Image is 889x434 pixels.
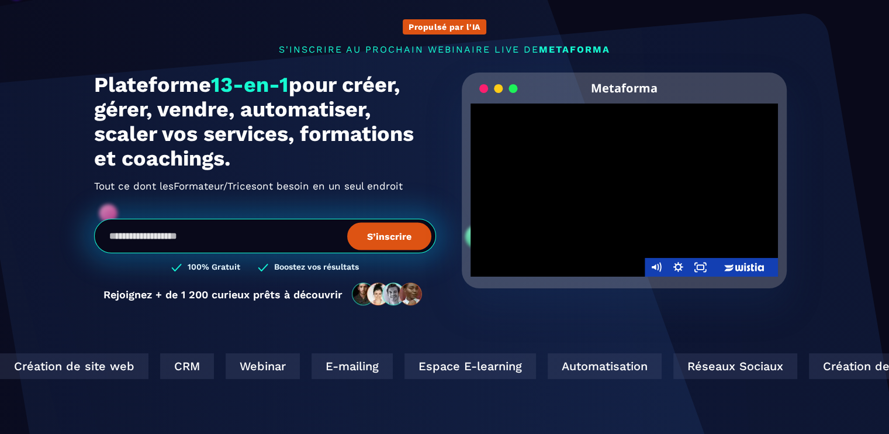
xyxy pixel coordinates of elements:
span: METAFORMA [539,44,610,55]
h3: Boostez vos résultats [274,262,359,273]
span: Formateur/Trices [174,175,257,194]
button: Show settings menu [667,258,689,277]
h3: 100% Gratuit [188,262,240,273]
button: Fullscreen [689,258,711,277]
div: Automatisation [545,353,659,379]
button: Mute [645,258,667,277]
p: s'inscrire au prochain webinaire live de [94,44,795,55]
a: Wistia Logo -- Learn More [711,258,778,277]
p: Rejoignez + de 1 200 curieux prêts à découvrir [103,288,343,301]
p: Propulsé par l'IA [409,22,480,32]
img: loading [479,83,518,94]
span: Agences [174,185,215,204]
h1: Plateforme pour créer, gérer, vendre, automatiser, scaler vos services, formations et coachings. [94,73,436,171]
h2: Metaforma [591,73,658,104]
div: CRM [158,353,212,379]
div: Réseaux Sociaux [671,353,795,379]
div: Espace E-learning [402,353,534,379]
div: E-mailing [309,353,390,379]
span: 13-en-1 [211,73,289,97]
div: Webinar [223,353,298,379]
img: checked [171,262,182,273]
img: checked [258,262,268,273]
img: community-people [348,282,427,306]
button: S’inscrire [347,222,431,250]
h2: Tout ce dont les ont besoin en un seul endroit [94,177,436,195]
